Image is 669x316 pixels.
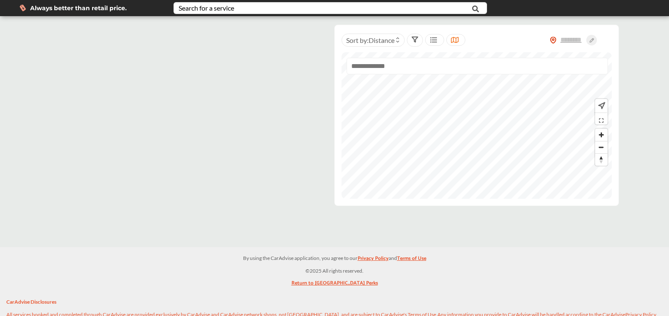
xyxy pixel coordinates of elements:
[346,36,395,44] span: Sort by :
[595,153,607,166] button: Reset bearing to north
[6,299,56,305] strong: CarAdvise Disclosures
[550,37,557,44] img: location_vector_orange.38f05af8.svg
[341,52,612,199] canvas: Map
[596,101,605,110] img: recenter.ce011a49.svg
[30,5,127,11] span: Always better than retail price.
[291,279,378,291] a: Return to [GEOGRAPHIC_DATA] Perks
[20,4,26,11] img: dollor_label_vector.a70140d1.svg
[358,254,389,267] a: Privacy Policy
[595,141,607,153] button: Zoom out
[397,254,426,267] a: Terms of Use
[595,154,607,166] span: Reset bearing to north
[179,5,234,11] div: Search for a service
[369,36,395,44] span: Distance
[595,129,607,141] button: Zoom in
